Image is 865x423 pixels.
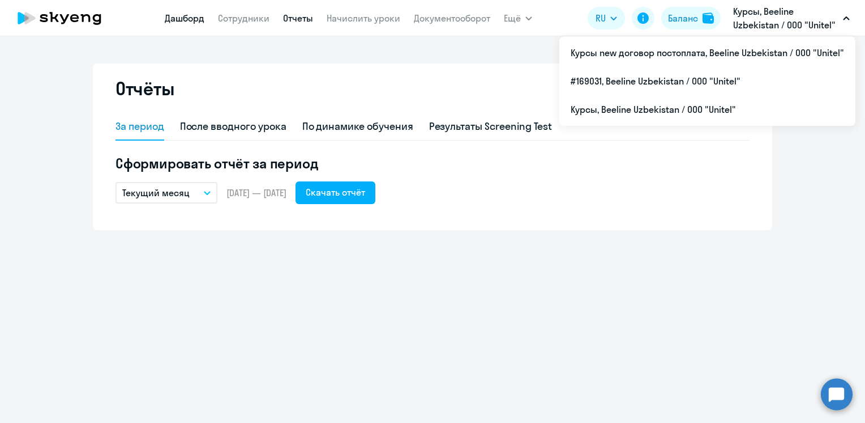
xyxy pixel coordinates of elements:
[115,77,174,100] h2: Отчёты
[414,12,490,24] a: Документооборот
[122,186,190,200] p: Текущий месяц
[296,181,375,204] button: Скачать отчёт
[165,12,204,24] a: Дашборд
[218,12,269,24] a: Сотрудники
[588,7,625,29] button: RU
[429,119,553,134] div: Результаты Screening Test
[302,119,413,134] div: По динамике обучения
[661,7,721,29] button: Балансbalance
[306,185,365,199] div: Скачать отчёт
[504,11,521,25] span: Ещё
[327,12,400,24] a: Начислить уроки
[727,5,855,32] button: Курсы, Beeline Uzbekistan / ООО "Unitel"
[504,7,532,29] button: Ещё
[559,36,855,126] ul: Ещё
[115,154,750,172] h5: Сформировать отчёт за период
[703,12,714,24] img: balance
[115,182,217,204] button: Текущий месяц
[596,11,606,25] span: RU
[668,11,698,25] div: Баланс
[180,119,286,134] div: После вводного урока
[115,119,164,134] div: За период
[733,5,838,32] p: Курсы, Beeline Uzbekistan / ООО "Unitel"
[226,187,286,199] span: [DATE] — [DATE]
[283,12,313,24] a: Отчеты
